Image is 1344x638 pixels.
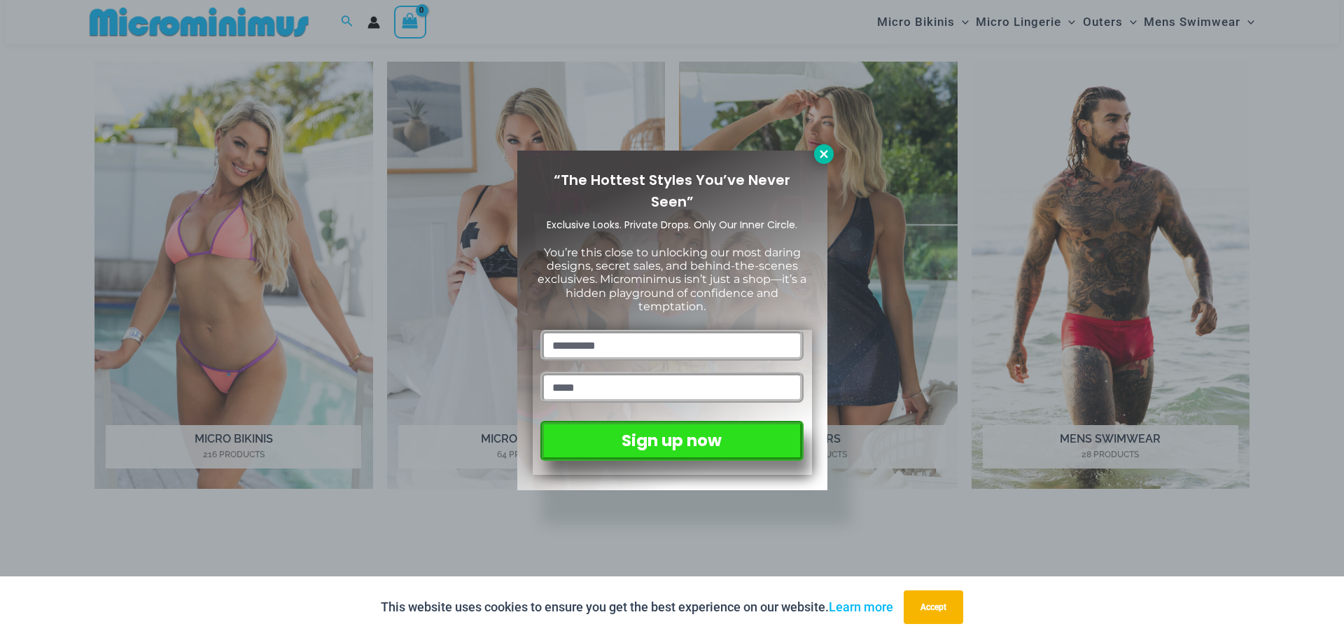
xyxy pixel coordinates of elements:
[814,144,834,164] button: Close
[829,599,893,614] a: Learn more
[547,218,797,232] span: Exclusive Looks. Private Drops. Only Our Inner Circle.
[554,170,790,211] span: “The Hottest Styles You’ve Never Seen”
[381,597,893,618] p: This website uses cookies to ensure you get the best experience on our website.
[540,421,803,461] button: Sign up now
[538,246,806,313] span: You’re this close to unlocking our most daring designs, secret sales, and behind-the-scenes exclu...
[904,590,963,624] button: Accept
